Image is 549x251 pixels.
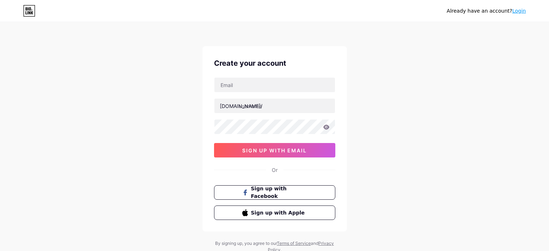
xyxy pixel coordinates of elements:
span: Sign up with Apple [251,209,307,217]
span: Sign up with Facebook [251,185,307,200]
div: Create your account [214,58,335,69]
button: Sign up with Facebook [214,185,335,200]
div: Or [272,166,278,174]
span: sign up with email [242,147,307,153]
input: username [214,99,335,113]
button: Sign up with Apple [214,205,335,220]
div: Already have an account? [447,7,526,15]
input: Email [214,78,335,92]
button: sign up with email [214,143,335,157]
div: [DOMAIN_NAME]/ [220,102,262,110]
a: Login [512,8,526,14]
a: Terms of Service [277,241,311,246]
